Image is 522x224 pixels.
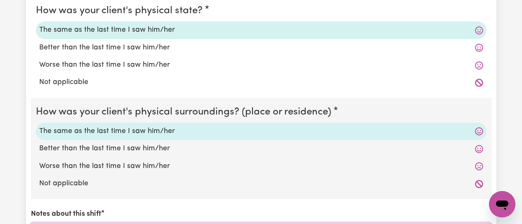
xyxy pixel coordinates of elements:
label: The same as the last time I saw him/her [39,25,483,35]
legend: How was your client's physical state? [36,3,206,18]
label: Better than the last time I saw him/her [39,42,483,53]
label: Better than the last time I saw him/her [39,143,483,154]
iframe: Button to launch messaging window [489,191,515,217]
label: Not applicable [39,77,483,88]
label: Worse than the last time I saw him/her [39,161,483,172]
label: Notes about this shift [31,209,101,219]
legend: How was your client's physical surroundings? (place or residence) [36,105,335,119]
label: Not applicable [39,178,483,189]
label: The same as the last time I saw him/her [39,126,483,137]
label: Worse than the last time I saw him/her [39,60,483,70]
